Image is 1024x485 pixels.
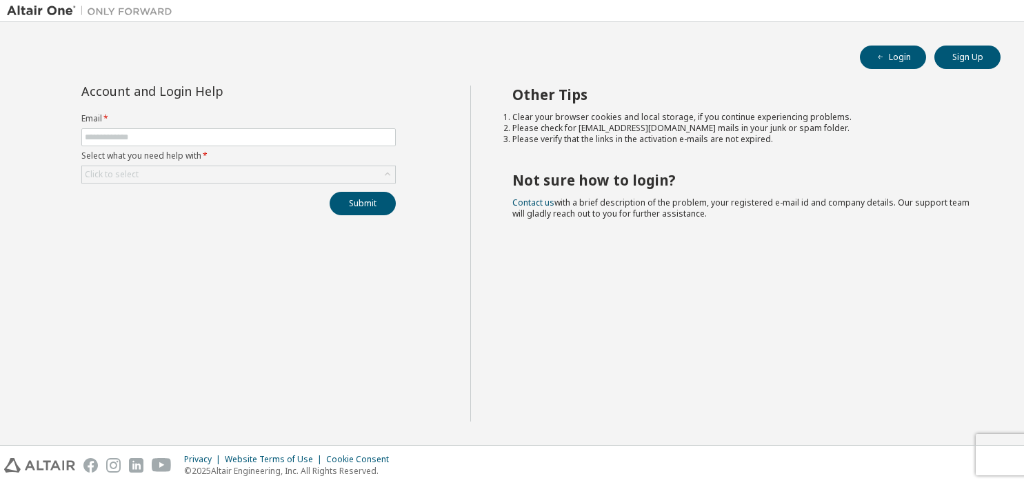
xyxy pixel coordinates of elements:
[184,454,225,465] div: Privacy
[4,458,75,473] img: altair_logo.svg
[512,197,970,219] span: with a brief description of the problem, your registered e-mail id and company details. Our suppo...
[106,458,121,473] img: instagram.svg
[81,150,396,161] label: Select what you need help with
[81,86,333,97] div: Account and Login Help
[152,458,172,473] img: youtube.svg
[512,123,976,134] li: Please check for [EMAIL_ADDRESS][DOMAIN_NAME] mails in your junk or spam folder.
[225,454,326,465] div: Website Terms of Use
[860,46,926,69] button: Login
[184,465,397,477] p: © 2025 Altair Engineering, Inc. All Rights Reserved.
[512,112,976,123] li: Clear your browser cookies and local storage, if you continue experiencing problems.
[330,192,396,215] button: Submit
[512,171,976,189] h2: Not sure how to login?
[512,134,976,145] li: Please verify that the links in the activation e-mails are not expired.
[83,458,98,473] img: facebook.svg
[934,46,1001,69] button: Sign Up
[81,113,396,124] label: Email
[326,454,397,465] div: Cookie Consent
[85,169,139,180] div: Click to select
[512,86,976,103] h2: Other Tips
[82,166,395,183] div: Click to select
[129,458,143,473] img: linkedin.svg
[512,197,554,208] a: Contact us
[7,4,179,18] img: Altair One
